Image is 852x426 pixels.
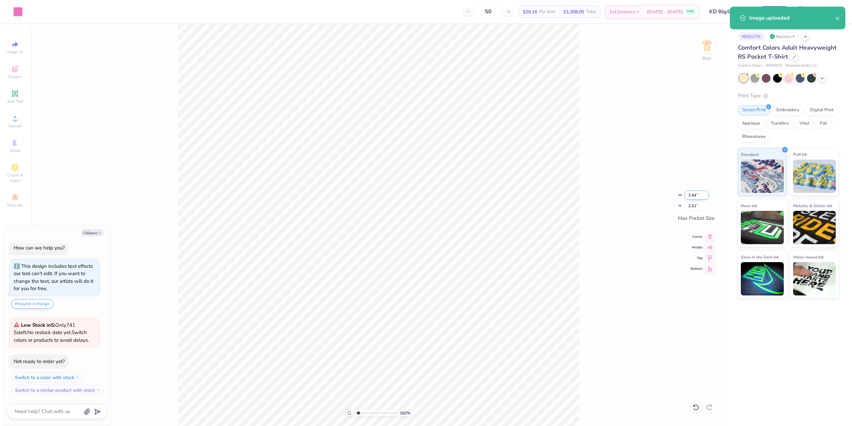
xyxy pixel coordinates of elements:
[768,32,798,41] div: Revision 5
[539,8,555,15] span: Per Item
[81,229,104,236] button: Collapse
[14,358,65,365] div: Not ready to order yet?
[11,372,83,383] button: Switch to a color with stock
[703,55,711,61] div: Back
[14,244,65,251] div: How can we help you?
[21,322,55,328] strong: Low Stock in S :
[749,14,835,22] div: Image uploaded
[7,99,23,104] span: Add Text
[738,132,770,142] div: Rhinestones
[738,105,770,115] div: Screen Print
[785,63,819,69] span: Minimum Order: 12 +
[741,253,779,260] span: Glow in the Dark Ink
[793,253,824,260] span: Water based Ink
[766,63,782,69] span: # 6030CC
[96,388,100,392] img: Switch to a similar product with stock
[7,203,23,208] span: Decorate
[7,49,23,55] span: Image AI
[563,8,584,15] span: $1,308.00
[741,202,757,209] span: Neon Ink
[772,105,804,115] div: Embroidery
[610,8,635,15] span: Est. Delivery
[793,262,836,295] img: Water based Ink
[700,39,714,52] img: Back
[741,151,758,158] span: Standard
[11,299,53,309] button: Request a change
[793,151,807,158] span: Puff Ink
[691,256,703,260] span: Top
[704,5,753,18] input: Untitled Design
[8,74,22,79] span: Designs
[793,211,836,244] img: Metallic & Glitter Ink
[793,160,836,193] img: Puff Ink
[76,375,80,379] img: Switch to a color with stock
[647,8,683,15] span: [DATE] - [DATE]
[738,63,762,69] span: Comfort Colors
[816,119,831,129] div: Foil
[766,119,793,129] div: Transfers
[691,266,703,271] span: Bottom
[14,263,93,292] div: This design includes text effects our tool can't edit. If you want to change the text, our artist...
[14,322,89,343] span: Only 741 Ss left. Switch colors or products to avoid delays.
[738,92,839,100] div: Print Type
[691,234,703,239] span: Center
[523,8,537,15] span: $26.16
[400,410,410,416] span: 182 %
[738,119,764,129] div: Applique
[741,262,784,295] img: Glow in the Dark Ink
[738,32,764,41] div: # 505177A
[793,202,832,209] span: Metallic & Glitter Ink
[741,211,784,244] img: Neon Ink
[8,123,22,129] span: Upload
[806,105,838,115] div: Digital Print
[741,160,784,193] img: Standard
[687,9,694,14] span: FREE
[738,44,837,61] span: Comfort Colors Adult Heavyweight RS Pocket T-Shirt
[586,8,596,15] span: Total
[3,173,27,183] span: Clipart & logos
[691,245,703,250] span: Middle
[475,6,501,18] input: – –
[27,329,72,336] span: No restock date yet.
[835,14,840,22] button: close
[795,119,814,129] div: Vinyl
[11,385,104,395] button: Switch to a similar product with stock
[10,148,20,153] span: Greek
